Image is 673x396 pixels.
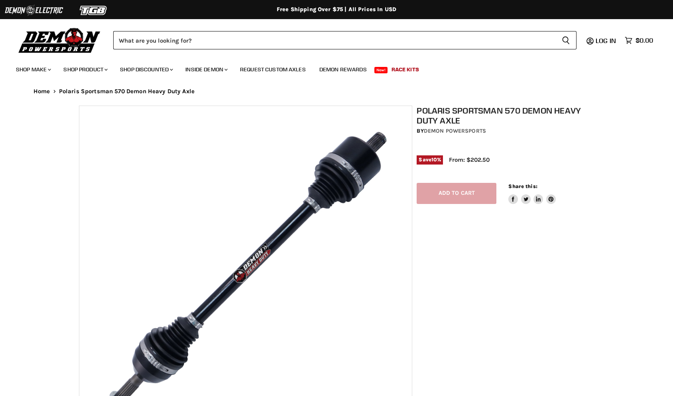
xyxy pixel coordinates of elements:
[57,61,112,78] a: Shop Product
[596,37,616,45] span: Log in
[424,127,486,134] a: Demon Powersports
[374,67,388,73] span: New!
[59,88,195,95] span: Polaris Sportsman 570 Demon Heavy Duty Axle
[10,58,651,78] ul: Main menu
[113,31,577,49] form: Product
[114,61,178,78] a: Shop Discounted
[4,3,64,18] img: Demon Electric Logo 2
[592,37,621,44] a: Log in
[431,157,437,163] span: 10
[636,37,653,44] span: $0.00
[10,61,56,78] a: Shop Make
[621,35,657,46] a: $0.00
[386,61,425,78] a: Race Kits
[18,88,655,95] nav: Breadcrumbs
[64,3,124,18] img: TGB Logo 2
[113,31,555,49] input: Search
[234,61,312,78] a: Request Custom Axles
[555,31,577,49] button: Search
[508,183,556,204] aside: Share this:
[417,106,598,125] h1: Polaris Sportsman 570 Demon Heavy Duty Axle
[18,6,655,13] div: Free Shipping Over $75 | All Prices In USD
[417,127,598,135] div: by
[16,26,103,54] img: Demon Powersports
[508,183,537,189] span: Share this:
[449,156,490,163] span: From: $202.50
[313,61,373,78] a: Demon Rewards
[417,155,443,164] span: Save %
[179,61,232,78] a: Inside Demon
[33,88,50,95] a: Home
